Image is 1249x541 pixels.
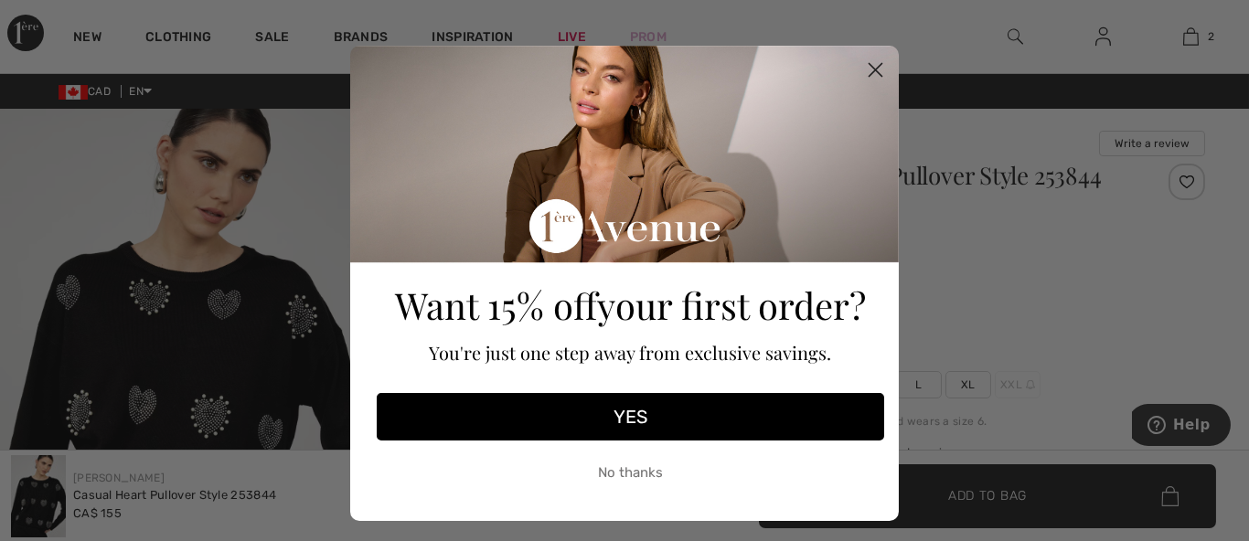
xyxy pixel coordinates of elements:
[377,393,884,440] button: YES
[859,54,891,86] button: Close dialog
[377,450,884,495] button: No thanks
[41,13,79,29] span: Help
[597,281,866,329] span: your first order?
[395,281,597,329] span: Want 15% off
[430,340,832,365] span: You're just one step away from exclusive savings.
